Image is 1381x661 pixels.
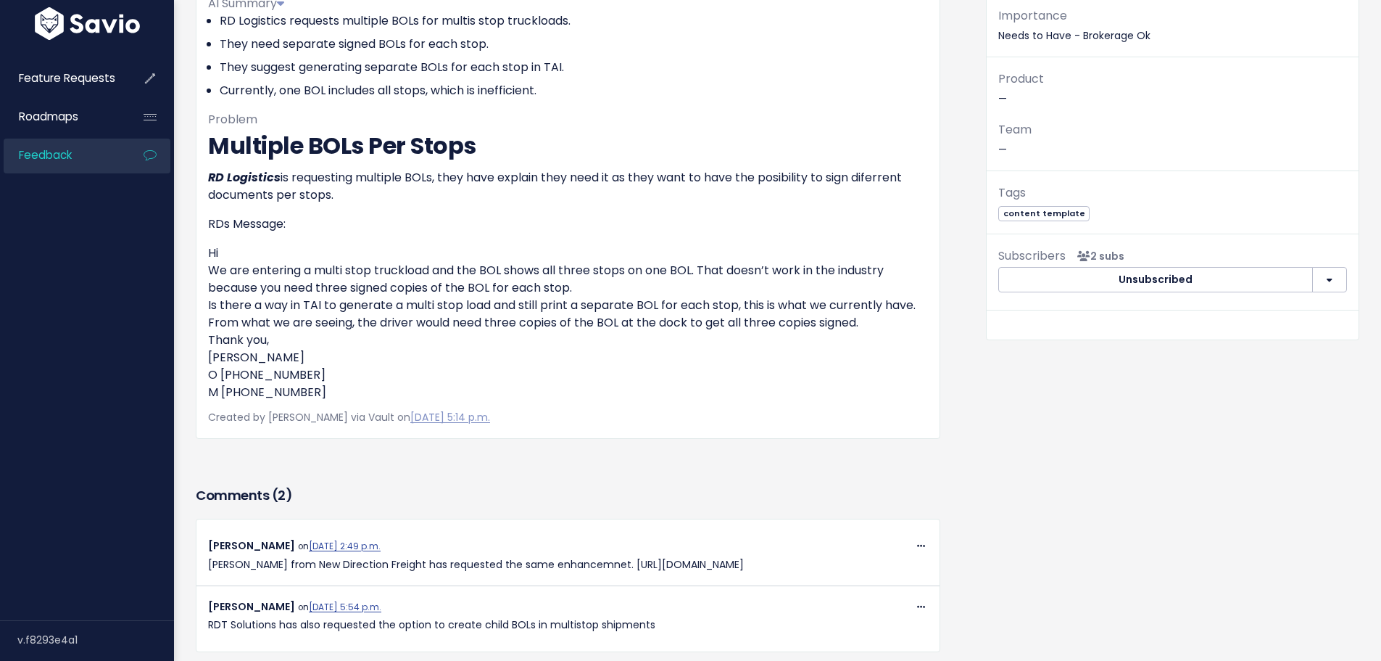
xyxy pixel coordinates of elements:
[208,599,295,614] span: [PERSON_NAME]
[998,7,1067,24] span: Importance
[208,245,928,401] p: Hi We are entering a multi stop truckload and the BOL shows all three stops on one BOL. That does...
[208,111,257,128] span: Problem
[220,12,928,30] li: RD Logistics requests multiple BOLs for multis stop truckloads.
[998,206,1090,221] span: content template
[208,215,928,233] p: RDs Message:
[309,602,381,613] a: [DATE] 5:54 p.m.
[998,6,1347,45] p: Needs to Have - Brokerage Ok
[998,69,1347,108] p: —
[998,184,1026,201] span: Tags
[410,410,490,424] a: [DATE] 5:14 p.m.
[31,7,144,40] img: logo-white.9d6f32f41409.svg
[196,485,940,506] h3: Comments ( )
[17,621,174,659] div: v.f8293e4a1
[208,169,928,204] p: is requesting multiple BOLs, they have explain they need it as they want to have the posibility t...
[220,59,928,76] li: They suggest generating separate BOLs for each stop in TAI.
[998,120,1347,159] p: —
[298,541,381,552] span: on
[1071,249,1124,263] span: <p><strong>Subscribers</strong><br><br> - Ashley Melgarejo<br> - Gabriel Villamil<br> </p>
[208,556,928,574] p: [PERSON_NAME] from New Direction Freight has requested the same enhancemnet. [URL][DOMAIN_NAME]
[208,538,295,553] span: [PERSON_NAME]
[208,616,928,634] p: RDT Solutions has also requested the option to create child BOLs in multistop shipments
[4,139,120,172] a: Feedback
[208,169,281,186] em: RD Logistics
[998,205,1090,220] a: content template
[208,129,476,162] strong: Multiple BOLs Per Stops
[208,410,490,424] span: Created by [PERSON_NAME] via Vault on
[19,109,78,124] span: Roadmaps
[220,36,928,53] li: They need separate signed BOLs for each stop.
[4,62,120,95] a: Feature Requests
[298,602,381,613] span: on
[278,486,286,504] span: 2
[998,267,1313,293] button: Unsubscribed
[19,147,72,163] span: Feedback
[4,100,120,134] a: Roadmaps
[998,70,1044,87] span: Product
[309,541,381,552] a: [DATE] 2:49 p.m.
[998,121,1032,138] span: Team
[998,247,1066,264] span: Subscribers
[220,82,928,99] li: Currently, one BOL includes all stops, which is inefficient.
[19,70,115,86] span: Feature Requests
